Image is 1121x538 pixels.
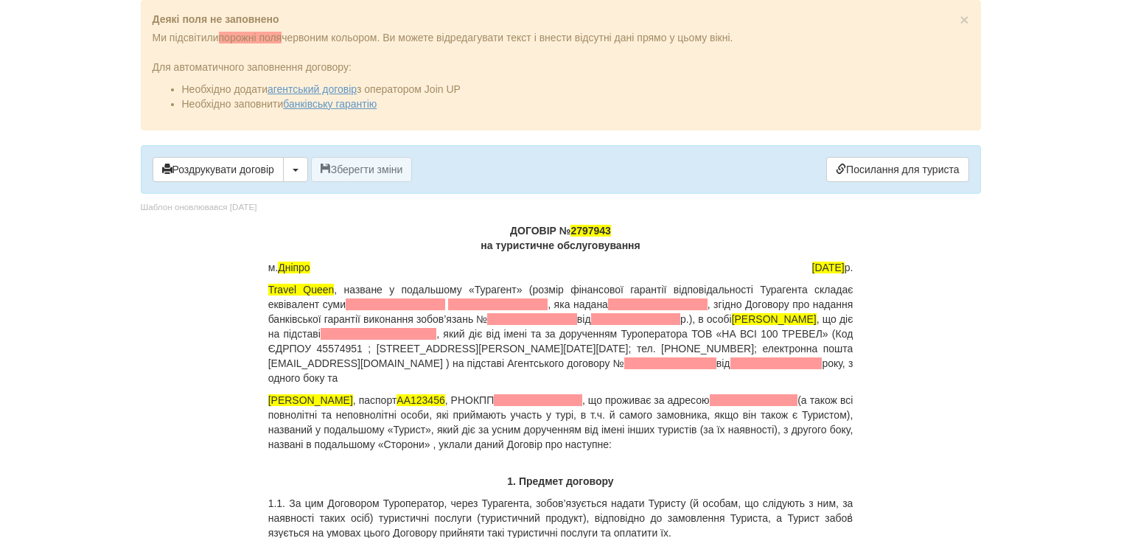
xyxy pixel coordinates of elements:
span: [PERSON_NAME] [732,313,817,325]
p: Деякі поля не заповнено [153,12,969,27]
button: Close [960,12,968,27]
a: Посилання для туриста [826,157,968,182]
li: Необхідно заповнити [182,97,969,111]
span: порожні поля [219,32,282,43]
p: , назване у подальшому «Турагент» (розмір фінансової гарантії відповідальності Турагента складає ... [268,282,853,385]
p: Ми підсвітили червоним кольором. Ви можете відредагувати текст і внести відсутні дані прямо у цьо... [153,30,969,45]
span: [PERSON_NAME] [268,394,353,406]
span: 2797943 [570,225,611,237]
li: Необхідно додати з оператором Join UP [182,82,969,97]
span: Travel Queen [268,284,335,296]
a: агентський договір [268,83,357,95]
span: м. [268,260,310,275]
span: AA123456 [397,394,444,406]
span: [DATE] [812,262,845,273]
button: Зберегти зміни [311,157,413,182]
div: Шаблон оновлювався [DATE] [141,201,257,214]
div: Для автоматичного заповнення договору: [153,45,969,111]
span: р. [812,260,853,275]
p: ДОГОВІР № на туристичне обслуговування [268,223,853,253]
p: 1. Предмет договору [268,474,853,489]
span: Дніпро [278,262,310,273]
button: Роздрукувати договір [153,157,284,182]
a: банківську гарантію [283,98,377,110]
p: , паспорт , РНОКПП , що проживає за адресою (а також всі повнолітні та неповнолітні особи, які пр... [268,393,853,452]
span: × [960,11,968,28]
